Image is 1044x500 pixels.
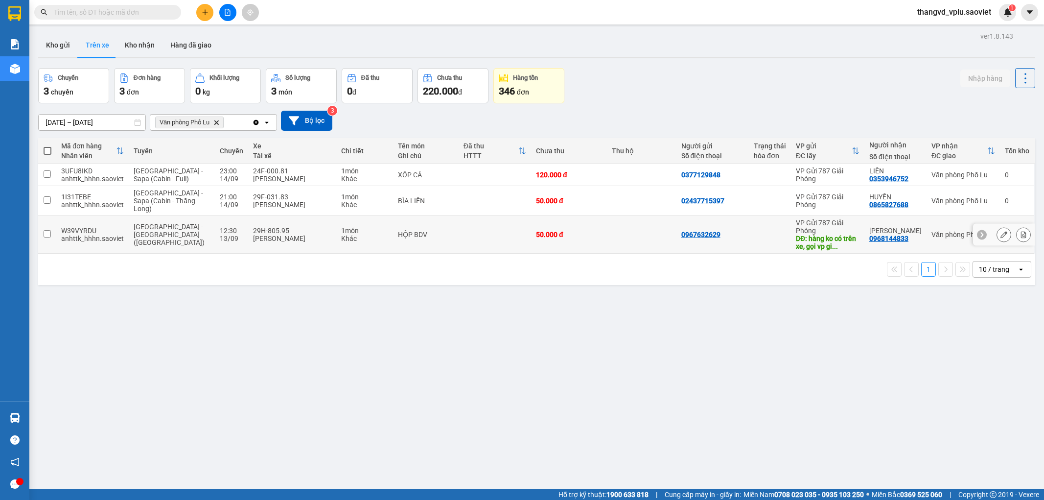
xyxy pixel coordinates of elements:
[203,88,210,96] span: kg
[960,70,1010,87] button: Nhập hàng
[931,142,987,150] div: VP nhận
[253,142,331,150] div: Xe
[61,175,124,183] div: anhttk_hhhn.saoviet
[342,68,413,103] button: Đã thu0đ
[10,435,20,445] span: question-circle
[56,138,129,164] th: Toggle SortBy
[327,106,337,116] sup: 3
[155,117,224,128] span: Văn phòng Phố Lu, close by backspace
[681,142,744,150] div: Người gửi
[134,167,203,183] span: [GEOGRAPHIC_DATA] - Sapa (Cabin - Full)
[281,111,332,131] button: Bộ lọc
[796,193,859,209] div: VP Gửi 787 Giải Phóng
[61,227,124,235] div: W39VYRDU
[1017,265,1025,273] svg: open
[10,457,20,467] span: notification
[681,171,720,179] div: 0377129848
[41,9,47,16] span: search
[398,231,454,238] div: HỘP BDV
[869,141,922,149] div: Người nhận
[252,119,260,126] svg: Clear all
[950,489,951,500] span: |
[213,119,219,125] svg: Delete
[271,85,277,97] span: 3
[866,493,869,497] span: ⚪️
[791,138,864,164] th: Toggle SortBy
[341,193,388,201] div: 1 món
[51,88,73,96] span: chuyến
[458,88,462,96] span: đ
[54,7,169,18] input: Tìm tên, số ĐT hoặc mã đơn
[61,142,116,150] div: Mã đơn hàng
[220,175,243,183] div: 14/09
[398,152,454,160] div: Ghi chú
[220,235,243,242] div: 13/09
[869,201,908,209] div: 0865827688
[1005,171,1029,179] div: 0
[341,201,388,209] div: Khác
[341,167,388,175] div: 1 món
[931,197,995,205] div: Văn phòng Phố Lu
[61,152,116,160] div: Nhân viên
[10,413,20,423] img: warehouse-icon
[134,147,210,155] div: Tuyến
[754,152,786,160] div: hóa đơn
[253,201,331,209] div: [PERSON_NAME]
[536,171,602,179] div: 120.000 đ
[517,88,529,96] span: đơn
[347,85,352,97] span: 0
[61,193,124,201] div: 1I31TEBE
[190,68,261,103] button: Khối lượng0kg
[78,33,117,57] button: Trên xe
[10,479,20,489] span: message
[361,74,379,81] div: Đã thu
[418,68,488,103] button: Chưa thu220.000đ
[253,175,331,183] div: [PERSON_NAME]
[61,235,124,242] div: anhttk_hhhn.saoviet
[869,175,908,183] div: 0353946752
[352,88,356,96] span: đ
[278,88,292,96] span: món
[980,31,1013,42] div: ver 1.8.143
[114,68,185,103] button: Đơn hàng3đơn
[44,85,49,97] span: 3
[253,167,331,175] div: 24F-000.81
[606,491,649,499] strong: 1900 633 818
[341,175,388,183] div: Khác
[119,85,125,97] span: 3
[513,74,538,81] div: Hàng tồn
[612,147,671,155] div: Thu hộ
[253,193,331,201] div: 29F-031.83
[796,219,859,235] div: VP Gửi 787 Giải Phóng
[931,231,995,238] div: Văn phòng Phố Lu
[263,119,271,126] svg: open
[774,491,864,499] strong: 0708 023 035 - 0935 103 250
[536,147,602,155] div: Chưa thu
[398,197,454,205] div: BÌA LIỀN
[909,6,999,18] span: thangvd_vplu.saoviet
[931,152,987,160] div: ĐC giao
[832,242,838,250] span: ...
[997,227,1011,242] div: Sửa đơn hàng
[872,489,942,500] span: Miền Bắc
[869,235,908,242] div: 0968144833
[341,227,388,235] div: 1 món
[796,142,852,150] div: VP gửi
[10,39,20,49] img: solution-icon
[8,6,21,21] img: logo-vxr
[134,189,203,213] span: [GEOGRAPHIC_DATA] - Sapa (Cabin - Thăng Long)
[39,115,145,130] input: Select a date range.
[162,33,219,57] button: Hàng đã giao
[253,152,331,160] div: Tài xế
[900,491,942,499] strong: 0369 525 060
[743,489,864,500] span: Miền Nam
[242,4,259,21] button: aim
[10,64,20,74] img: warehouse-icon
[58,74,78,81] div: Chuyến
[990,491,997,498] span: copyright
[266,68,337,103] button: Số lượng3món
[979,264,1009,274] div: 10 / trang
[536,231,602,238] div: 50.000 đ
[437,74,462,81] div: Chưa thu
[38,33,78,57] button: Kho gửi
